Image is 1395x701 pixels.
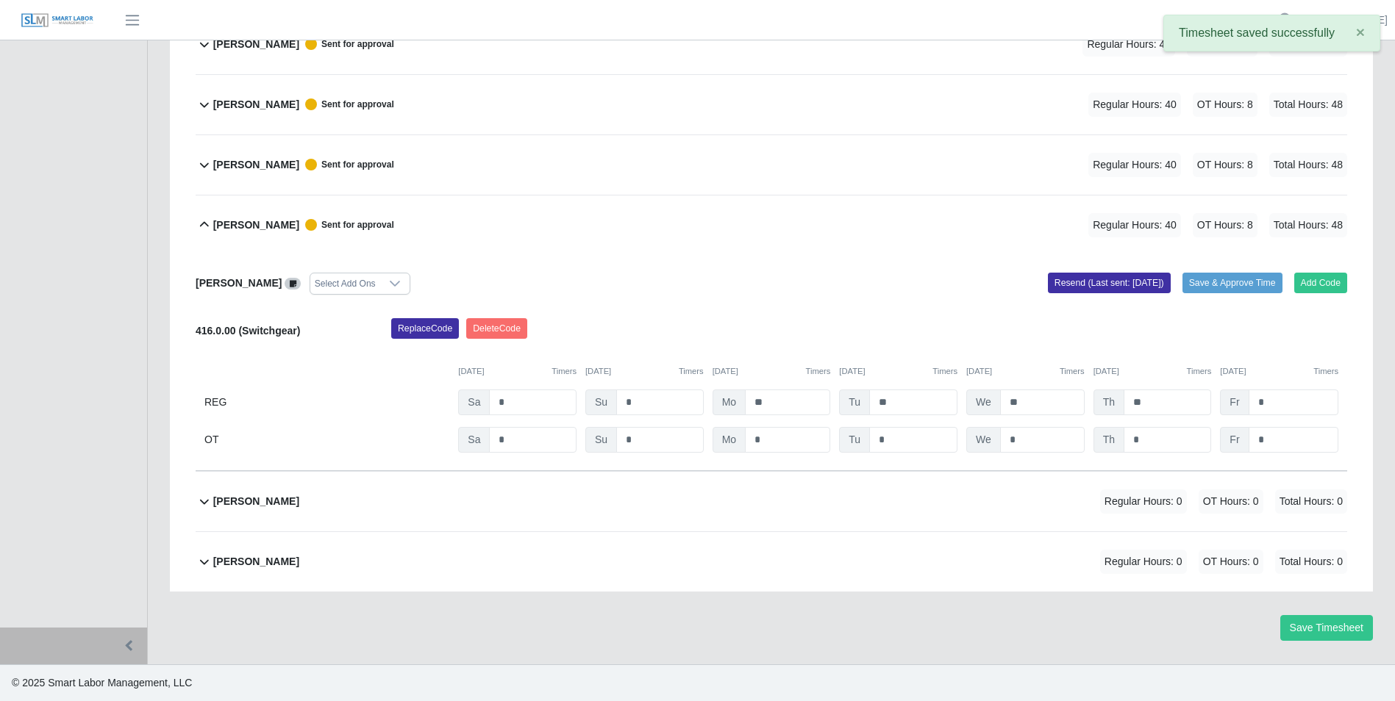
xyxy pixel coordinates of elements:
button: [PERSON_NAME] Sent for approval Regular Hours: 40 OT Hours: 12 Total Hours: 52 [196,15,1347,74]
span: Regular Hours: 40 [1088,93,1181,117]
span: We [966,389,1001,415]
button: [PERSON_NAME] Regular Hours: 0 OT Hours: 0 Total Hours: 0 [196,472,1347,531]
span: Fr [1220,389,1249,415]
span: Tu [839,427,870,453]
img: SLM Logo [21,12,94,29]
span: Sent for approval [299,38,394,50]
button: Save & Approve Time [1182,273,1282,293]
span: Tu [839,389,870,415]
button: Timers [679,365,704,378]
div: REG [204,389,449,415]
button: ReplaceCode [391,318,459,339]
span: Total Hours: 48 [1269,93,1347,117]
button: DeleteCode [466,318,527,339]
span: Regular Hours: 40 [1088,153,1181,177]
div: [DATE] [1220,365,1338,378]
button: [PERSON_NAME] Sent for approval Regular Hours: 40 OT Hours: 8 Total Hours: 48 [196,195,1347,255]
span: We [966,427,1001,453]
span: × [1356,24,1365,40]
span: Su [585,389,617,415]
button: Resend (Last sent: [DATE]) [1048,273,1171,293]
button: Timers [1060,365,1085,378]
span: Regular Hours: 0 [1100,550,1187,574]
button: Save Timesheet [1280,615,1373,641]
button: Timers [552,365,577,378]
button: Add Code [1294,273,1348,293]
div: [DATE] [1093,365,1212,378]
b: [PERSON_NAME] [213,157,299,173]
div: [DATE] [966,365,1085,378]
span: Mo [713,389,746,415]
button: [PERSON_NAME] Regular Hours: 0 OT Hours: 0 Total Hours: 0 [196,532,1347,592]
span: Regular Hours: 40 [1082,32,1175,57]
button: Timers [1187,365,1212,378]
span: Fr [1220,427,1249,453]
span: Sent for approval [299,159,394,170]
div: Timesheet saved successfully [1163,15,1380,51]
button: Timers [932,365,957,378]
span: Mo [713,427,746,453]
button: Timers [806,365,831,378]
span: OT Hours: 8 [1193,213,1257,237]
span: Sent for approval [299,219,394,231]
span: Th [1093,427,1124,453]
div: [DATE] [713,365,831,378]
a: View/Edit Notes [285,277,301,289]
span: Regular Hours: 40 [1088,213,1181,237]
span: © 2025 Smart Labor Management, LLC [12,677,192,689]
b: [PERSON_NAME] [213,37,299,52]
span: OT Hours: 8 [1193,153,1257,177]
span: Sent for approval [299,98,394,110]
span: OT Hours: 0 [1199,489,1263,514]
b: [PERSON_NAME] [213,554,299,569]
button: [PERSON_NAME] Sent for approval Regular Hours: 40 OT Hours: 8 Total Hours: 48 [196,75,1347,134]
b: [PERSON_NAME] [196,277,282,289]
button: Timers [1313,365,1338,378]
b: 416.0.00 (Switchgear) [196,325,300,337]
span: Total Hours: 0 [1275,550,1347,574]
b: [PERSON_NAME] [213,494,299,509]
div: Select Add Ons [310,273,380,294]
span: Total Hours: 48 [1269,213,1347,237]
button: [PERSON_NAME] Sent for approval Regular Hours: 40 OT Hours: 8 Total Hours: 48 [196,135,1347,195]
span: Su [585,427,617,453]
div: [DATE] [585,365,704,378]
div: OT [204,427,449,453]
b: [PERSON_NAME] [213,97,299,112]
span: Regular Hours: 0 [1100,489,1187,514]
span: Th [1093,389,1124,415]
span: Total Hours: 48 [1269,153,1347,177]
b: [PERSON_NAME] [213,218,299,233]
span: OT Hours: 0 [1199,550,1263,574]
span: Total Hours: 0 [1275,489,1347,514]
div: [DATE] [458,365,577,378]
a: [PERSON_NAME] [1303,12,1388,28]
span: Sa [458,389,490,415]
div: [DATE] [839,365,957,378]
span: Sa [458,427,490,453]
span: OT Hours: 8 [1193,93,1257,117]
